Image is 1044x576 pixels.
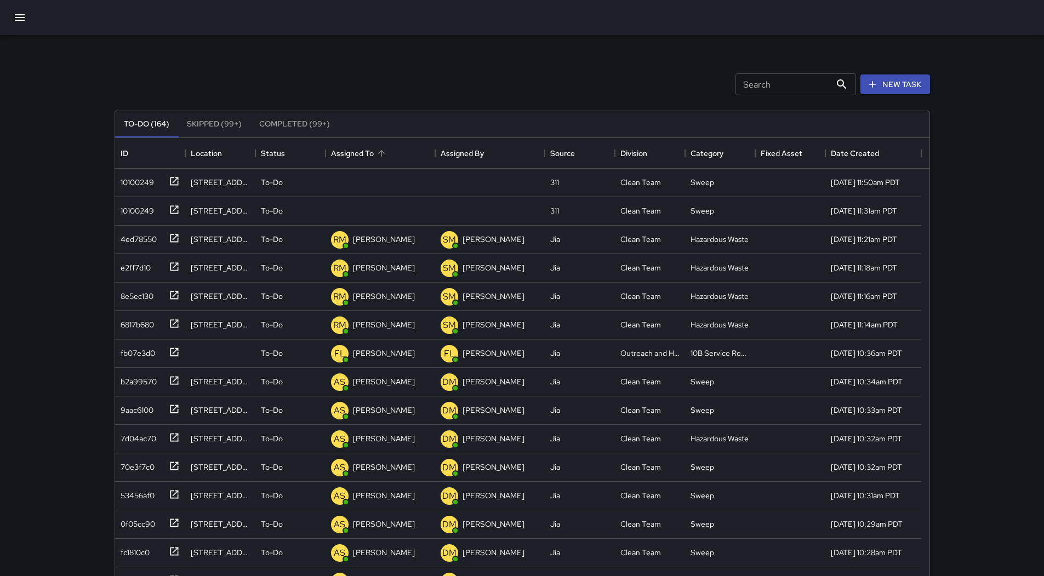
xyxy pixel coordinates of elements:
p: [PERSON_NAME] [463,547,524,558]
div: Hazardous Waste [691,234,749,245]
div: Sweep [691,177,714,188]
p: [PERSON_NAME] [463,490,524,501]
div: Clean Team [620,291,661,302]
p: [PERSON_NAME] [463,519,524,529]
div: Jia [550,291,560,302]
div: Jia [550,547,560,558]
div: 76a Page Street [191,547,250,558]
div: Clean Team [620,262,661,273]
p: AS [334,404,345,417]
div: 8/25/2025, 11:18am PDT [831,262,897,273]
div: Assigned By [441,138,484,169]
div: 8/25/2025, 10:36am PDT [831,348,902,359]
div: Fixed Asset [761,138,802,169]
div: Division [620,138,647,169]
div: 9aac6100 [116,400,153,416]
p: RM [333,233,346,246]
div: Source [550,138,575,169]
p: DM [442,489,457,503]
div: Assigned To [326,138,435,169]
div: 8/25/2025, 10:31am PDT [831,490,900,501]
div: Hazardous Waste [691,433,749,444]
div: Sweep [691,547,714,558]
p: To-Do [261,348,283,359]
div: 53456af0 [116,486,155,501]
p: DM [442,433,457,446]
div: e2ff7d10 [116,258,151,273]
div: 10100249 [116,172,154,188]
div: Jia [550,433,560,444]
div: 1420 Market Street [191,234,250,245]
div: Outreach and Hospitality [620,348,680,359]
div: Sweep [691,490,714,501]
p: [PERSON_NAME] [463,462,524,473]
div: 8/25/2025, 11:31am PDT [831,205,897,216]
div: fb07e3d0 [116,343,155,359]
p: [PERSON_NAME] [353,234,415,245]
button: New Task [860,74,930,95]
p: [PERSON_NAME] [463,433,524,444]
p: AS [334,518,345,531]
p: [PERSON_NAME] [353,547,415,558]
div: 32 Page Street [191,462,250,473]
p: SM [443,319,456,332]
p: [PERSON_NAME] [353,519,415,529]
div: Jia [550,490,560,501]
p: [PERSON_NAME] [353,405,415,416]
div: ID [115,138,185,169]
div: Clean Team [620,433,661,444]
p: [PERSON_NAME] [463,348,524,359]
p: To-Do [261,234,283,245]
div: Jia [550,462,560,473]
div: 8/25/2025, 10:29am PDT [831,519,903,529]
div: Jia [550,234,560,245]
p: [PERSON_NAME] [353,490,415,501]
p: SM [443,233,456,246]
p: To-Do [261,490,283,501]
p: [PERSON_NAME] [353,348,415,359]
p: AS [334,461,345,474]
p: To-Do [261,177,283,188]
div: 1435 Market Street [191,205,250,216]
p: AS [334,489,345,503]
button: Skipped (99+) [178,111,250,137]
p: AS [334,546,345,560]
p: RM [333,319,346,332]
div: Jia [550,262,560,273]
div: Division [615,138,685,169]
div: 8/25/2025, 11:21am PDT [831,234,897,245]
div: 1375 Market Street [191,291,250,302]
div: Status [261,138,285,169]
div: Status [255,138,326,169]
div: Assigned By [435,138,545,169]
div: 8/25/2025, 10:32am PDT [831,433,902,444]
p: To-Do [261,519,283,529]
div: Sweep [691,376,714,387]
p: DM [442,546,457,560]
div: Jia [550,405,560,416]
p: AS [334,433,345,446]
p: [PERSON_NAME] [463,319,524,330]
div: Jia [550,348,560,359]
div: Clean Team [620,376,661,387]
div: Location [185,138,255,169]
div: 10100249 [116,201,154,216]
p: FL [444,347,455,360]
p: To-Do [261,433,283,444]
p: [PERSON_NAME] [463,405,524,416]
p: [PERSON_NAME] [353,433,415,444]
p: [PERSON_NAME] [463,234,524,245]
p: RM [333,262,346,275]
div: 311 [550,205,559,216]
p: To-Do [261,262,283,273]
div: 10B Service Request [691,348,750,359]
p: [PERSON_NAME] [353,291,415,302]
div: 8/25/2025, 10:33am PDT [831,405,902,416]
div: 70e3f7c0 [116,457,155,473]
div: Clean Team [620,319,661,330]
div: Sweep [691,462,714,473]
p: FL [334,347,345,360]
div: Category [691,138,723,169]
div: Clean Team [620,177,661,188]
div: Clean Team [620,205,661,216]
